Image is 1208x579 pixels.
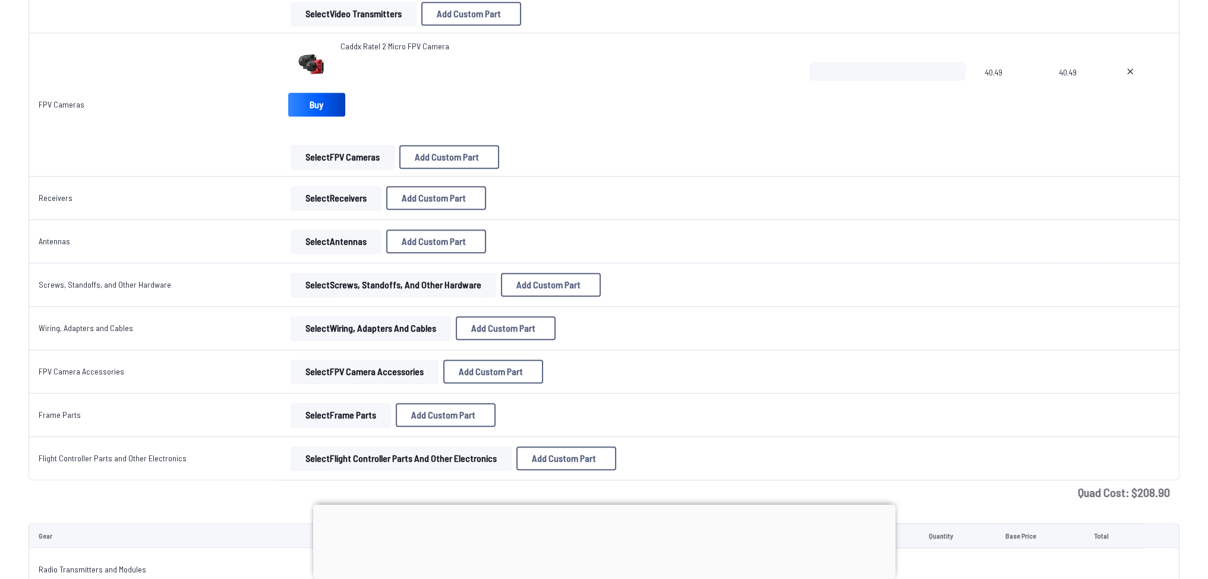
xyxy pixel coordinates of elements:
[39,279,171,289] a: Screws, Standoffs, and Other Hardware
[288,446,514,470] a: SelectFlight Controller Parts and Other Electronics
[471,323,535,333] span: Add Custom Part
[386,229,486,253] button: Add Custom Part
[291,229,381,253] button: SelectAntennas
[39,193,72,203] a: Receivers
[291,273,496,297] button: SelectScrews, Standoffs, and Other Hardware
[459,367,523,376] span: Add Custom Part
[39,366,124,376] a: FPV Camera Accessories
[532,454,596,463] span: Add Custom Part
[985,62,1040,119] span: 40.49
[288,229,384,253] a: SelectAntennas
[516,446,616,470] button: Add Custom Part
[39,323,133,333] a: Wiring, Adapters and Cables
[501,273,601,297] button: Add Custom Part
[291,403,391,427] button: SelectFrame Parts
[291,2,417,26] button: SelectVideo Transmitters
[340,41,449,51] span: Caddx Ratel 2 Micro FPV Camera
[402,193,466,203] span: Add Custom Part
[311,523,919,548] td: Part
[313,505,895,576] iframe: Advertisement
[39,453,187,463] a: Flight Controller Parts and Other Electronics
[1059,62,1096,119] span: 40.49
[291,186,381,210] button: SelectReceivers
[411,410,475,420] span: Add Custom Part
[399,145,499,169] button: Add Custom Part
[402,237,466,246] span: Add Custom Part
[516,280,581,289] span: Add Custom Part
[291,316,451,340] button: SelectWiring, Adapters and Cables
[288,273,499,297] a: SelectScrews, Standoffs, and Other Hardware
[291,446,512,470] button: SelectFlight Controller Parts and Other Electronics
[288,93,345,117] a: Buy
[29,523,311,548] td: Gear
[919,523,996,548] td: Quantity
[39,410,81,420] a: Frame Parts
[288,186,384,210] a: SelectReceivers
[288,360,441,383] a: SelectFPV Camera Accessories
[288,2,419,26] a: SelectVideo Transmitters
[396,403,496,427] button: Add Custom Part
[288,40,336,88] img: image
[39,564,146,574] a: Radio Transmitters and Modules
[996,523,1084,548] td: Base Price
[288,145,397,169] a: SelectFPV Cameras
[443,360,543,383] button: Add Custom Part
[291,145,395,169] button: SelectFPV Cameras
[340,40,449,52] a: Caddx Ratel 2 Micro FPV Camera
[288,316,453,340] a: SelectWiring, Adapters and Cables
[456,316,556,340] button: Add Custom Part
[415,152,479,162] span: Add Custom Part
[291,360,439,383] button: SelectFPV Camera Accessories
[437,9,501,18] span: Add Custom Part
[39,99,84,109] a: FPV Cameras
[1084,523,1144,548] td: Total
[288,403,393,427] a: SelectFrame Parts
[386,186,486,210] button: Add Custom Part
[29,480,1179,504] td: Quad Cost: $ 208.90
[39,236,70,246] a: Antennas
[421,2,521,26] button: Add Custom Part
